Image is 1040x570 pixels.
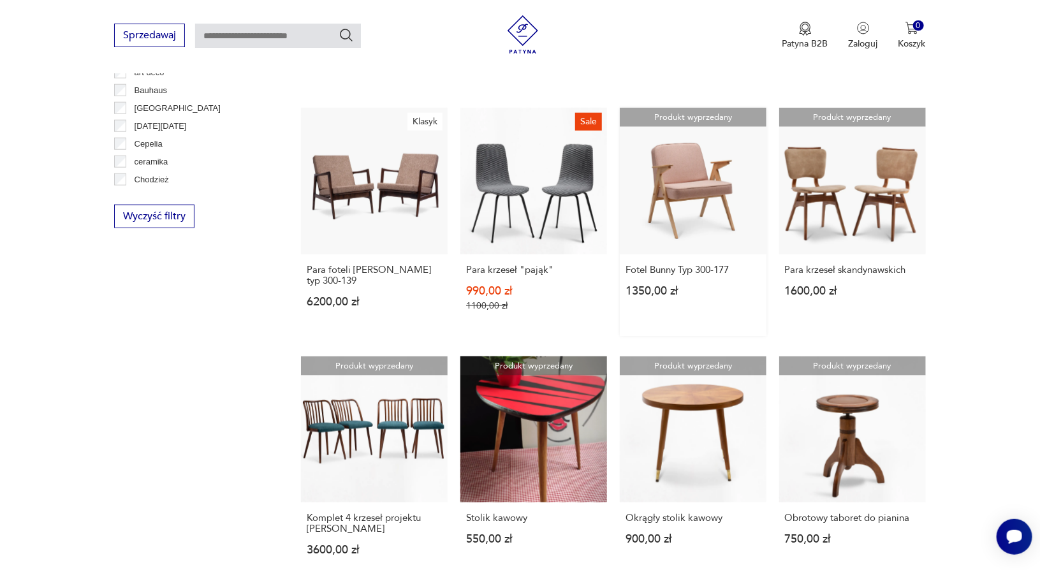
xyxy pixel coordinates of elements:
h3: Okrągły stolik kawowy [626,513,761,523]
button: Patyna B2B [782,22,828,50]
p: 6200,00 zł [307,296,442,307]
img: Ikonka użytkownika [857,22,870,34]
img: Ikona koszyka [905,22,918,34]
img: Ikona medalu [799,22,812,36]
p: 550,00 zł [466,534,601,544]
h3: Para foteli [PERSON_NAME] typ 300-139 [307,265,442,286]
button: Sprzedawaj [114,24,185,47]
p: 1350,00 zł [626,286,761,296]
p: ceramika [135,155,168,169]
p: Koszyk [898,38,926,50]
a: Produkt wyprzedanyPara krzeseł skandynawskichPara krzeseł skandynawskich1600,00 zł [779,108,926,336]
p: [GEOGRAPHIC_DATA] [135,101,221,115]
h3: Para krzeseł skandynawskich [785,265,920,275]
p: 990,00 zł [466,286,601,296]
p: 750,00 zł [785,534,920,544]
a: Produkt wyprzedanyFotel Bunny Typ 300-177Fotel Bunny Typ 300-1771350,00 zł [620,108,766,336]
p: 900,00 zł [626,534,761,544]
h3: Stolik kawowy [466,513,601,523]
h3: Fotel Bunny Typ 300-177 [626,265,761,275]
button: Szukaj [339,27,354,43]
h3: Komplet 4 krzeseł projektu [PERSON_NAME] [307,513,442,534]
p: [DATE][DATE] [135,119,187,133]
a: Ikona medaluPatyna B2B [782,22,828,50]
p: Patyna B2B [782,38,828,50]
button: Wyczyść filtry [114,205,194,228]
a: KlasykPara foteli STEFAN typ 300-139Para foteli [PERSON_NAME] typ 300-1396200,00 zł [301,108,448,336]
img: Patyna - sklep z meblami i dekoracjami vintage [504,15,542,54]
p: 1100,00 zł [466,300,601,311]
a: SalePara krzeseł "pająk"Para krzeseł "pająk"990,00 zł1100,00 zł [460,108,607,336]
a: Sprzedawaj [114,32,185,41]
iframe: Smartsupp widget button [997,519,1032,555]
div: 0 [913,20,924,31]
p: Bauhaus [135,84,167,98]
button: Zaloguj [849,22,878,50]
p: Chodzież [135,173,169,187]
button: 0Koszyk [898,22,926,50]
h3: Para krzeseł "pająk" [466,265,601,275]
p: Ćmielów [135,191,166,205]
p: Cepelia [135,137,163,151]
p: 1600,00 zł [785,286,920,296]
h3: Obrotowy taboret do pianina [785,513,920,523]
p: Zaloguj [849,38,878,50]
p: 3600,00 zł [307,544,442,555]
